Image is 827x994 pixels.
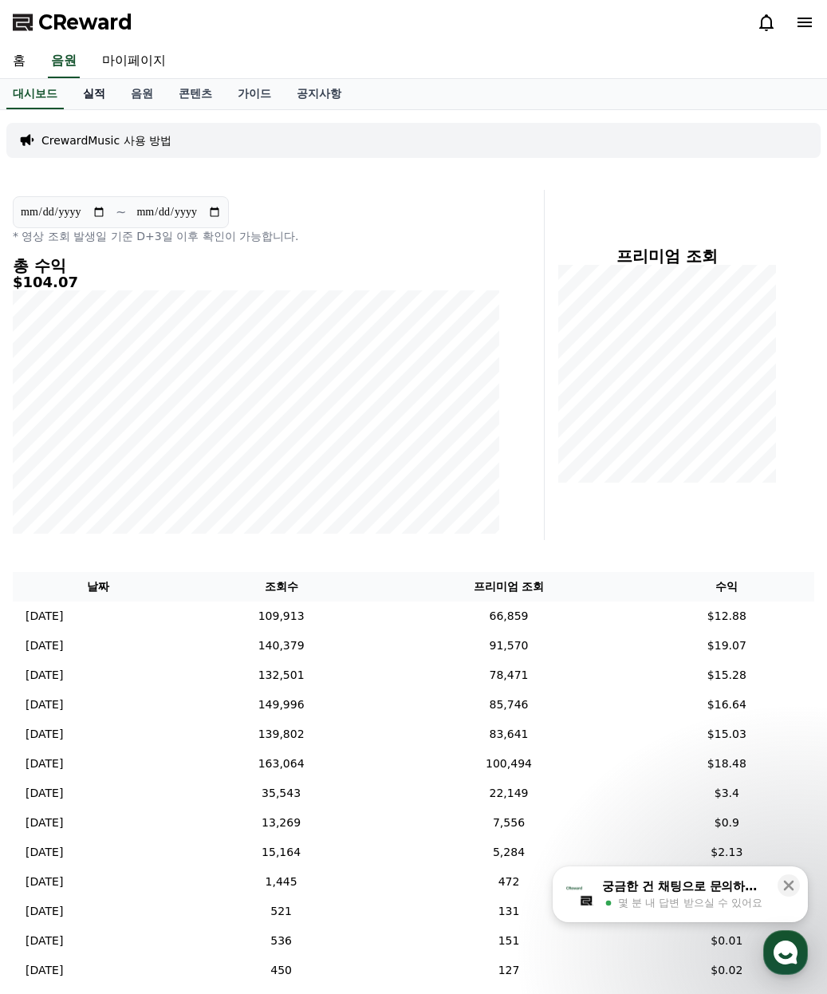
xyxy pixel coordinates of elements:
td: 1,445 [184,867,378,897]
td: 5,284 [378,838,639,867]
td: 140,379 [184,631,378,661]
a: 가이드 [225,79,284,109]
th: 프리미엄 조회 [378,572,639,602]
a: 대화 [105,506,206,546]
p: [DATE] [26,844,63,861]
td: 536 [184,926,378,956]
p: * 영상 조회 발생일 기준 D+3일 이후 확인이 가능합니다. [13,228,499,244]
td: 151 [378,926,639,956]
p: [DATE] [26,667,63,684]
td: 15,164 [184,838,378,867]
td: $0.01 [640,926,814,956]
td: 83,641 [378,720,639,749]
a: 음원 [118,79,166,109]
td: 85,746 [378,690,639,720]
h4: 프리미엄 조회 [557,247,776,265]
td: 66,859 [378,602,639,631]
td: 7,556 [378,808,639,838]
td: $16.64 [640,690,814,720]
a: 공지사항 [284,79,354,109]
td: 450 [184,956,378,985]
a: 음원 [48,45,80,78]
td: $3.4 [640,779,814,808]
p: ~ [116,203,126,222]
td: 91,570 [378,631,639,661]
a: 홈 [5,506,105,546]
td: 127 [378,956,639,985]
a: CReward [13,10,132,35]
td: 132,501 [184,661,378,690]
td: 100,494 [378,749,639,779]
th: 수익 [640,572,814,602]
th: 날짜 [13,572,184,602]
p: [DATE] [26,785,63,802]
td: 472 [378,867,639,897]
td: 78,471 [378,661,639,690]
p: [DATE] [26,696,63,713]
p: [DATE] [26,903,63,920]
td: 131 [378,897,639,926]
span: 홈 [50,530,60,542]
td: $0.9 [640,808,814,838]
p: [DATE] [26,874,63,890]
td: $2.13 [640,838,814,867]
p: [DATE] [26,637,63,654]
td: $19.07 [640,631,814,661]
a: 콘텐츠 [166,79,225,109]
td: 149,996 [184,690,378,720]
a: 실적 [70,79,118,109]
th: 조회수 [184,572,378,602]
td: $12.88 [640,602,814,631]
td: 22,149 [378,779,639,808]
a: 설정 [206,506,306,546]
td: 139,802 [184,720,378,749]
td: 35,543 [184,779,378,808]
p: [DATE] [26,962,63,979]
a: 대시보드 [6,79,64,109]
p: [DATE] [26,815,63,831]
td: $15.28 [640,661,814,690]
a: CrewardMusic 사용 방법 [41,132,171,148]
span: CReward [38,10,132,35]
td: 163,064 [184,749,378,779]
h5: $104.07 [13,274,499,290]
p: [DATE] [26,933,63,949]
p: [DATE] [26,755,63,772]
p: [DATE] [26,608,63,625]
span: 대화 [146,531,165,543]
td: 109,913 [184,602,378,631]
td: $15.03 [640,720,814,749]
td: 521 [184,897,378,926]
td: 13,269 [184,808,378,838]
td: $0.02 [640,956,814,985]
td: $18.48 [640,749,814,779]
p: [DATE] [26,726,63,743]
a: 마이페이지 [89,45,179,78]
h4: 총 수익 [13,257,499,274]
span: 설정 [246,530,266,542]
